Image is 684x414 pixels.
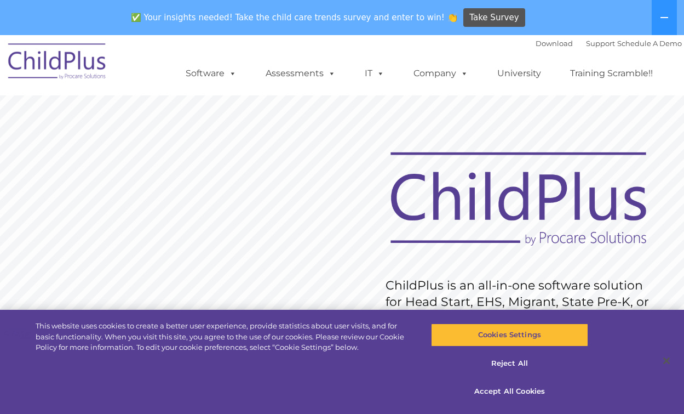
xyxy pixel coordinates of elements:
[536,39,682,48] font: |
[127,7,462,29] span: ✅ Your insights needed! Take the child care trends survey and enter to win! 👏
[469,8,519,27] span: Take Survey
[175,63,248,84] a: Software
[431,380,588,403] button: Accept All Cookies
[403,63,479,84] a: Company
[431,324,588,347] button: Cookies Settings
[463,8,525,27] a: Take Survey
[536,39,573,48] a: Download
[36,321,410,353] div: This website uses cookies to create a better user experience, provide statistics about user visit...
[431,352,588,375] button: Reject All
[354,63,395,84] a: IT
[654,349,679,373] button: Close
[559,63,664,84] a: Training Scramble!!
[3,36,112,90] img: ChildPlus by Procare Solutions
[617,39,682,48] a: Schedule A Demo
[586,39,615,48] a: Support
[386,277,657,393] rs-layer: ChildPlus is an all-in-one software solution for Head Start, EHS, Migrant, State Pre-K, or other ...
[255,63,347,84] a: Assessments
[486,63,552,84] a: University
